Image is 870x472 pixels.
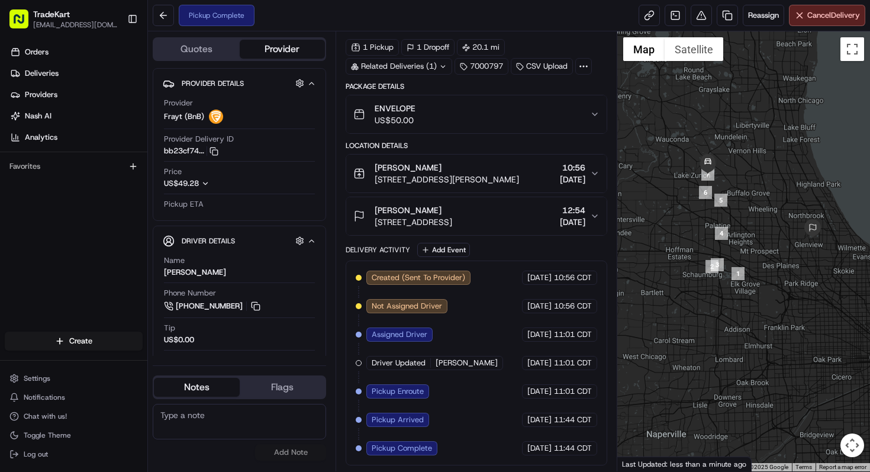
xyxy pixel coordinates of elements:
span: Pickup Arrived [372,415,424,425]
button: Map camera controls [840,434,864,457]
span: 11:01 CDT [554,329,592,340]
button: Toggle Theme [5,427,143,444]
button: US$49.28 [164,178,268,189]
span: Provider [164,98,193,108]
span: 10:56 CDT [554,272,592,283]
button: Quotes [154,40,240,59]
div: 1 Dropoff [401,39,455,56]
span: Created (Sent To Provider) [372,272,465,283]
button: See all [183,152,215,166]
span: 11:44 CDT [554,443,592,454]
span: Deliveries [25,68,59,79]
div: Delivery Activity [346,245,410,255]
span: Notifications [24,393,65,402]
span: Map data ©2025 Google [724,464,788,470]
span: Assigned Driver [372,329,427,340]
button: Show satellite imagery [665,37,723,61]
span: [EMAIL_ADDRESS][DOMAIN_NAME] [33,20,118,30]
span: 10:56 [560,162,585,174]
span: [DATE] [560,216,585,228]
span: [PERSON_NAME] [375,204,442,216]
div: Past conversations [12,154,76,163]
a: [PHONE_NUMBER] [164,300,262,313]
span: ENVELOPE [375,102,415,114]
span: 12:54 [560,204,585,216]
span: Make [164,355,183,366]
img: Liam Valentine [12,172,31,191]
div: 4 [715,227,728,240]
span: [DATE] [527,443,552,454]
span: Phone Number [164,288,216,298]
a: Terms [795,464,812,470]
span: Tip [164,323,175,333]
span: [DATE] [527,386,552,397]
button: Notifications [5,389,143,406]
div: CSV Upload [511,58,573,75]
span: [DATE] [527,329,552,340]
span: Chat with us! [24,412,67,421]
button: Add Event [417,243,470,257]
span: Reassign [748,10,779,21]
div: Package Details [346,82,607,91]
span: [PHONE_NUMBER] [176,301,243,312]
button: Start new chat [201,117,215,131]
a: Nash AI [5,107,147,126]
button: Show street map [623,37,665,61]
div: Related Deliveries (1) [346,58,452,75]
img: frayt-logo.jpeg [209,110,223,124]
div: 7 [701,168,714,181]
div: [PERSON_NAME] [164,267,226,278]
div: 1 Pickup [346,39,399,56]
span: Provider Details [182,79,244,88]
span: API Documentation [112,233,190,245]
p: Welcome 👋 [12,47,215,66]
span: 11:44 CDT [554,415,592,425]
span: [DATE] [560,174,585,185]
button: Notes [154,378,240,397]
span: 11:01 CDT [554,358,592,368]
div: 1 [732,267,745,280]
span: [PERSON_NAME] [436,358,498,368]
span: [DATE] [527,272,552,283]
span: [PERSON_NAME] [375,162,442,174]
button: bb23cf74... [164,146,218,156]
a: 📗Knowledge Base [7,228,95,249]
span: Providers [25,89,57,100]
span: Cancel Delivery [807,10,860,21]
button: Create [5,332,143,351]
div: Last Updated: less than a minute ago [617,457,752,471]
a: Report a map error [819,464,866,470]
button: Reassign [743,5,784,26]
div: US$0.00 [164,335,194,345]
button: ENVELOPEUS$50.00 [346,95,607,133]
button: Log out [5,446,143,463]
img: 1736555255976-a54dd68f-1ca7-489b-9aae-adbdc363a1c4 [12,113,33,134]
button: Toggle fullscreen view [840,37,864,61]
span: • [98,184,102,193]
span: Driver Details [182,236,235,246]
span: Provider Delivery ID [164,134,234,145]
div: We're available if you need us! [53,125,163,134]
button: Flags [240,378,326,397]
span: US$50.00 [375,114,415,126]
a: Providers [5,85,147,104]
span: Pickup Enroute [372,386,424,397]
button: TradeKart [33,8,70,20]
a: Analytics [5,128,147,147]
span: Driver Updated [372,358,426,368]
a: Deliveries [5,64,147,83]
span: Price [164,166,182,177]
button: [PERSON_NAME][STREET_ADDRESS]12:54[DATE] [346,197,607,235]
input: Clear [31,76,195,89]
button: CancelDelivery [789,5,865,26]
span: Not Assigned Driver [372,301,442,312]
span: US$49.28 [164,178,199,188]
img: 8571987876998_91fb9ceb93ad5c398215_72.jpg [25,113,46,134]
div: 6 [699,186,712,199]
span: [DATE] [527,415,552,425]
a: Orders [5,43,147,62]
button: Settings [5,370,143,387]
span: Settings [24,374,50,383]
div: 5 [714,194,727,207]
